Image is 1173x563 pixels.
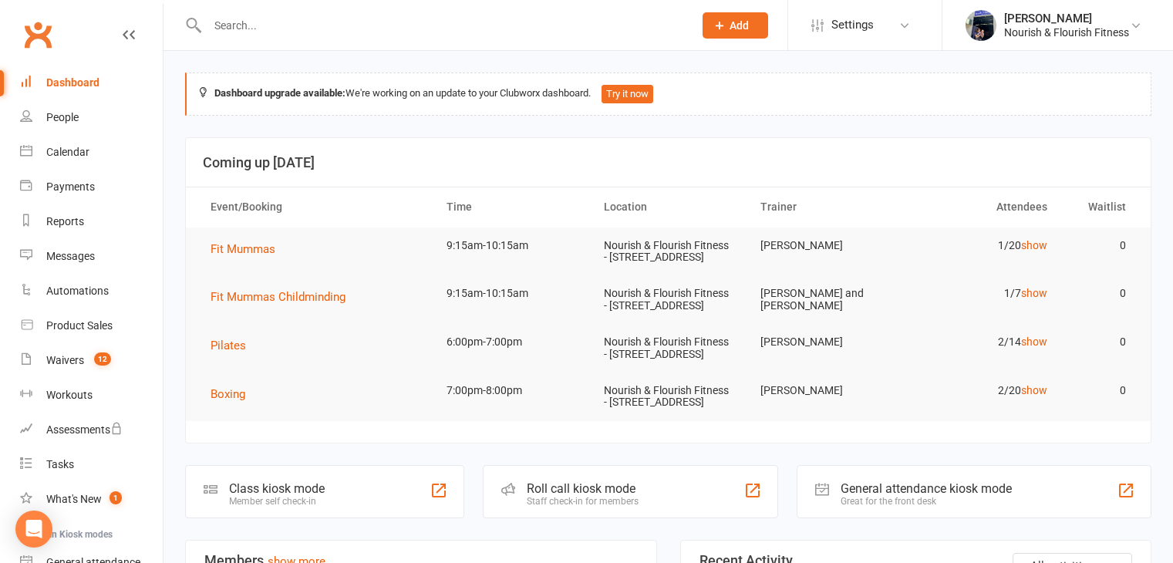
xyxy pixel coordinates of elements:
[20,239,163,274] a: Messages
[590,275,747,324] td: Nourish & Flourish Fitness - [STREET_ADDRESS]
[20,135,163,170] a: Calendar
[747,373,904,409] td: [PERSON_NAME]
[20,170,163,204] a: Payments
[46,111,79,123] div: People
[214,87,345,99] strong: Dashboard upgrade available:
[20,66,163,100] a: Dashboard
[211,288,356,306] button: Fit Mummas Childminding
[46,180,95,193] div: Payments
[211,242,275,256] span: Fit Mummas
[46,76,99,89] div: Dashboard
[94,352,111,366] span: 12
[904,187,1061,227] th: Attendees
[185,72,1151,116] div: We're working on an update to your Clubworx dashboard.
[904,228,1061,264] td: 1/20
[20,447,163,482] a: Tasks
[211,387,245,401] span: Boxing
[20,308,163,343] a: Product Sales
[433,324,590,360] td: 6:00pm-7:00pm
[1061,187,1140,227] th: Waitlist
[747,324,904,360] td: [PERSON_NAME]
[590,373,747,421] td: Nourish & Flourish Fitness - [STREET_ADDRESS]
[904,373,1061,409] td: 2/20
[527,481,639,496] div: Roll call kiosk mode
[46,250,95,262] div: Messages
[20,100,163,135] a: People
[433,275,590,312] td: 9:15am-10:15am
[46,319,113,332] div: Product Sales
[1061,228,1140,264] td: 0
[203,15,683,36] input: Search...
[747,228,904,264] td: [PERSON_NAME]
[211,336,257,355] button: Pilates
[20,204,163,239] a: Reports
[1061,324,1140,360] td: 0
[211,240,286,258] button: Fit Mummas
[1021,287,1047,299] a: show
[20,343,163,378] a: Waivers 12
[20,378,163,413] a: Workouts
[433,373,590,409] td: 7:00pm-8:00pm
[110,491,122,504] span: 1
[841,481,1012,496] div: General attendance kiosk mode
[203,155,1134,170] h3: Coming up [DATE]
[46,389,93,401] div: Workouts
[831,8,874,42] span: Settings
[590,324,747,373] td: Nourish & Flourish Fitness - [STREET_ADDRESS]
[602,85,653,103] button: Try it now
[966,10,996,41] img: thumb_image1701402040.png
[1004,12,1129,25] div: [PERSON_NAME]
[211,290,345,304] span: Fit Mummas Childminding
[433,187,590,227] th: Time
[211,385,256,403] button: Boxing
[1061,373,1140,409] td: 0
[703,12,768,39] button: Add
[46,146,89,158] div: Calendar
[20,413,163,447] a: Assessments
[15,511,52,548] div: Open Intercom Messenger
[46,285,109,297] div: Automations
[904,275,1061,312] td: 1/7
[1021,239,1047,251] a: show
[197,187,433,227] th: Event/Booking
[46,354,84,366] div: Waivers
[527,496,639,507] div: Staff check-in for members
[19,15,57,54] a: Clubworx
[433,228,590,264] td: 9:15am-10:15am
[46,458,74,470] div: Tasks
[841,496,1012,507] div: Great for the front desk
[1021,384,1047,396] a: show
[747,187,904,227] th: Trainer
[730,19,749,32] span: Add
[1004,25,1129,39] div: Nourish & Flourish Fitness
[229,481,325,496] div: Class kiosk mode
[211,339,246,352] span: Pilates
[20,482,163,517] a: What's New1
[1061,275,1140,312] td: 0
[20,274,163,308] a: Automations
[46,215,84,228] div: Reports
[747,275,904,324] td: [PERSON_NAME] and [PERSON_NAME]
[590,228,747,276] td: Nourish & Flourish Fitness - [STREET_ADDRESS]
[229,496,325,507] div: Member self check-in
[46,423,123,436] div: Assessments
[590,187,747,227] th: Location
[1021,335,1047,348] a: show
[46,493,102,505] div: What's New
[904,324,1061,360] td: 2/14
